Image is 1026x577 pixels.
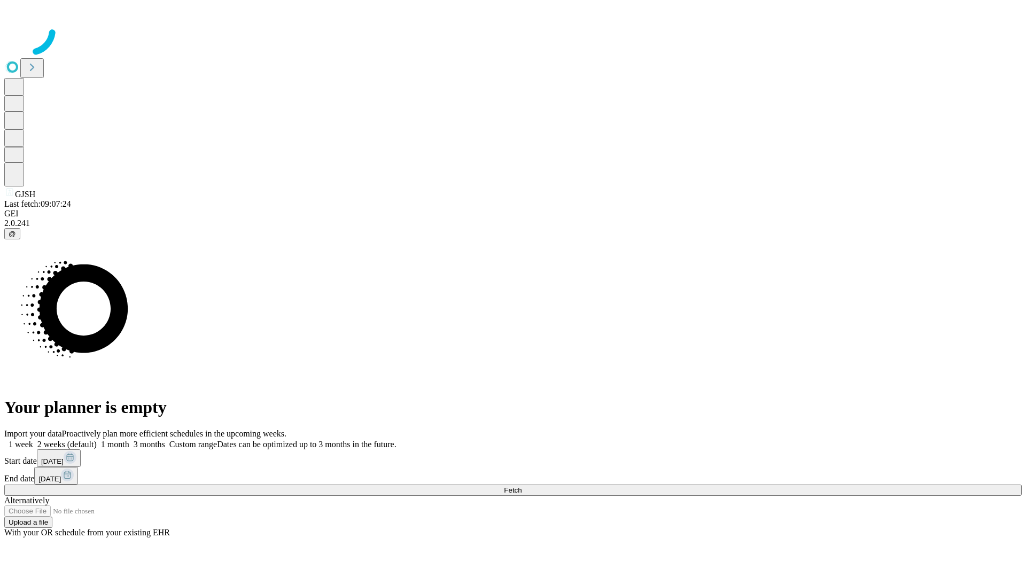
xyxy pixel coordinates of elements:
[4,397,1022,417] h1: Your planner is empty
[37,449,81,467] button: [DATE]
[4,467,1022,485] div: End date
[4,228,20,239] button: @
[169,440,217,449] span: Custom range
[4,199,71,208] span: Last fetch: 09:07:24
[4,528,170,537] span: With your OR schedule from your existing EHR
[4,496,49,505] span: Alternatively
[38,475,61,483] span: [DATE]
[4,429,62,438] span: Import your data
[134,440,165,449] span: 3 months
[15,190,35,199] span: GJSH
[9,440,33,449] span: 1 week
[4,485,1022,496] button: Fetch
[4,219,1022,228] div: 2.0.241
[37,440,97,449] span: 2 weeks (default)
[9,230,16,238] span: @
[41,457,64,465] span: [DATE]
[4,209,1022,219] div: GEI
[504,486,522,494] span: Fetch
[4,449,1022,467] div: Start date
[4,517,52,528] button: Upload a file
[217,440,396,449] span: Dates can be optimized up to 3 months in the future.
[62,429,286,438] span: Proactively plan more efficient schedules in the upcoming weeks.
[101,440,129,449] span: 1 month
[34,467,78,485] button: [DATE]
